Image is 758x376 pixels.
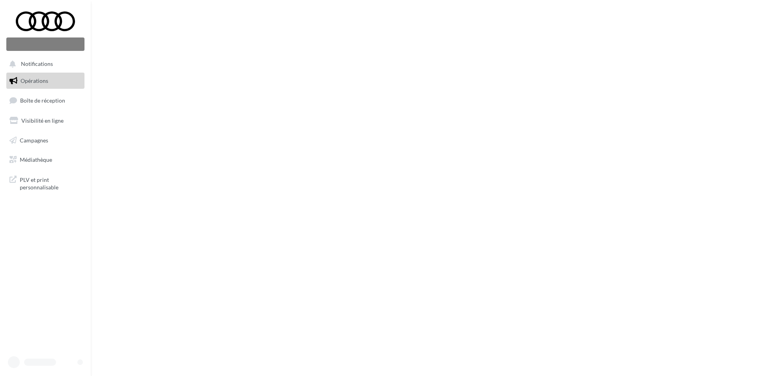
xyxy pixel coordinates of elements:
span: Médiathèque [20,156,52,163]
span: PLV et print personnalisable [20,174,81,191]
a: Médiathèque [5,152,86,168]
span: Visibilité en ligne [21,117,64,124]
span: Notifications [21,61,53,67]
div: Nouvelle campagne [6,37,84,51]
a: Visibilité en ligne [5,112,86,129]
a: PLV et print personnalisable [5,171,86,195]
a: Campagnes [5,132,86,149]
a: Opérations [5,73,86,89]
span: Boîte de réception [20,97,65,104]
span: Campagnes [20,137,48,143]
a: Boîte de réception [5,92,86,109]
span: Opérations [21,77,48,84]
